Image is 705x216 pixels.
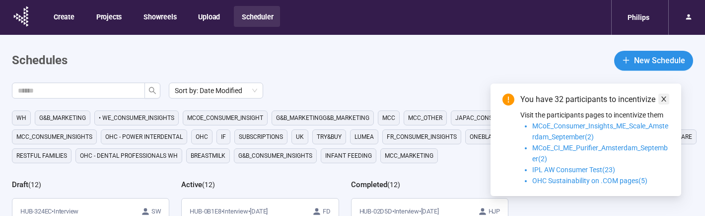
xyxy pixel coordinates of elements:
[421,208,439,215] time: [DATE]
[80,151,178,161] span: OHC - DENTAL PROFESSIONALS WH
[234,6,280,27] button: Scheduler
[387,132,457,142] span: FR_CONSUMER_INSIGHTS
[634,54,685,67] span: New Schedule
[105,132,183,142] span: OHC - Power Interdental
[354,132,374,142] span: Lumea
[296,132,304,142] span: UK
[408,113,442,123] span: MCC_other
[622,8,655,27] div: Philips
[317,132,342,142] span: TRY&BUY
[46,6,81,27] button: Create
[532,166,615,174] span: IPL AW Consumer Test(23)
[614,51,693,71] button: plusNew Schedule
[351,180,387,189] h2: Completed
[455,113,537,123] span: JAPAC_CONSUMER_INSIGHTS
[532,177,647,185] span: OHC Sustainability on .COM pages(5)
[136,6,183,27] button: Showreels
[181,180,202,189] h2: Active
[191,151,225,161] span: Breastmilk
[622,56,630,64] span: plus
[175,83,257,98] span: Sort by: Date Modified
[12,51,68,70] h1: Schedules
[16,132,92,142] span: MCC_CONSUMER_INSIGHTS
[12,180,28,189] h2: Draft
[238,151,312,161] span: G&B_CONSUMER_INSIGHTS
[190,6,227,27] button: Upload
[250,208,268,215] time: [DATE]
[196,132,208,142] span: OHC
[532,122,668,141] span: MCoE_Consumer_Insights_ME_Scale_Amsterdam_September(2)
[16,113,26,123] span: WH
[239,132,283,142] span: Subscriptions
[16,151,67,161] span: Restful Families
[88,6,129,27] button: Projects
[502,94,514,106] span: exclamation-circle
[520,109,669,120] p: Visit the participants pages to incentivize them
[187,113,263,123] span: MCoE_Consumer_Insight
[382,113,395,123] span: MCC
[148,87,156,95] span: search
[276,113,369,123] span: G&B_MARKETINGG&B_MARKETING
[385,151,433,161] span: MCC_MARKETING
[202,181,215,189] span: ( 12 )
[325,151,372,161] span: Infant Feeding
[28,181,41,189] span: ( 12 )
[520,94,669,106] div: You have 32 participants to incentivize
[221,132,226,142] span: IF
[387,181,400,189] span: ( 12 )
[39,113,86,123] span: G&B_MARKETING
[99,113,174,123] span: • WE_CONSUMER_INSIGHTS
[532,144,668,163] span: MCoE_CI_ME_Purifier_Amsterdam_September(2)
[660,96,667,103] span: close
[144,83,160,99] button: search
[470,132,560,142] span: OneBlade French Promotion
